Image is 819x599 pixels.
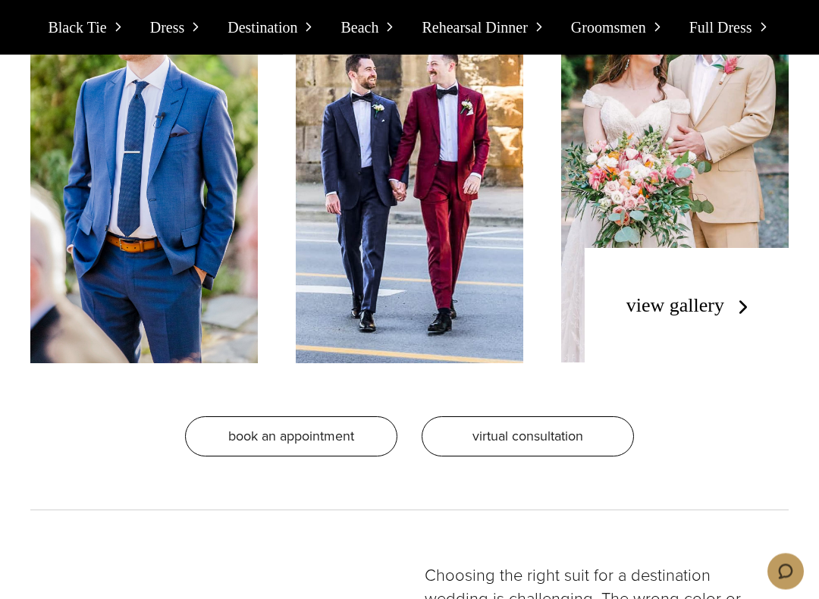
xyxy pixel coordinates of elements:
a: view gallery [626,295,755,317]
span: Beach [340,15,378,39]
a: Book an appointment [185,417,397,457]
span: Destination [227,15,297,39]
span: Groomsmen [571,15,646,39]
span: virtual consultation [472,427,583,447]
a: virtual consultation [422,417,634,457]
span: Full Dress [689,15,752,39]
span: Rehearsal Dinner [422,15,527,39]
span: Book an appointment [228,427,354,447]
span: Black Tie [48,15,106,39]
iframe: Opens a widget where you can chat to one of our agents [767,554,804,591]
span: Dress [150,15,185,39]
